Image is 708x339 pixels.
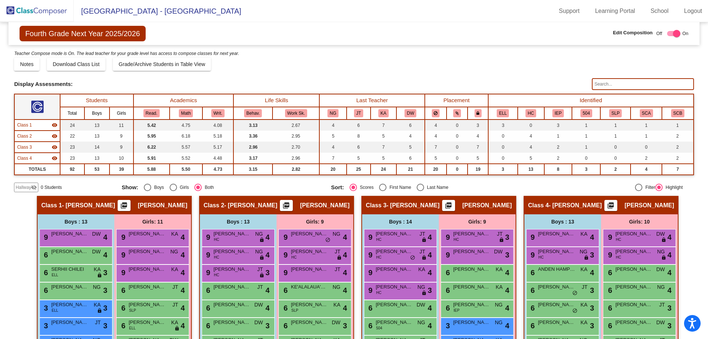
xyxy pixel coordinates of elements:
[419,230,425,238] span: JT
[74,5,241,17] span: [GEOGRAPHIC_DATA] - [GEOGRAPHIC_DATA]
[645,5,674,17] a: School
[683,30,688,37] span: On
[122,184,138,191] span: Show:
[425,120,447,131] td: 4
[319,120,346,131] td: 4
[319,131,346,142] td: 5
[273,142,319,153] td: 2.70
[613,29,653,37] span: Edit Composition
[376,237,381,242] span: HC
[631,107,662,120] th: Student Concern Plan - Academics
[468,107,488,120] th: Keep with teacher
[497,230,503,238] span: JT
[14,58,39,71] button: Notes
[110,107,133,120] th: Girls
[214,248,250,255] span: [PERSON_NAME]
[428,249,432,260] span: 4
[572,107,600,120] th: 504 Plan
[53,61,100,67] span: Download Class List
[282,202,291,212] mat-icon: picture_as_pdf
[371,142,396,153] td: 7
[52,155,58,161] mat-icon: visibility
[386,184,411,191] div: First Name
[118,200,131,211] button: Print Students Details
[334,248,340,256] span: JT
[119,202,128,212] mat-icon: picture_as_pdf
[181,232,185,243] span: 4
[606,202,615,212] mat-icon: picture_as_pdf
[425,164,447,175] td: 20
[133,120,170,131] td: 5.42
[386,202,440,209] span: - [PERSON_NAME]
[204,233,210,241] span: 9
[300,202,350,209] span: [PERSON_NAME]
[453,248,490,255] span: [PERSON_NAME]
[60,120,84,131] td: 24
[488,120,517,131] td: 3
[51,230,88,238] span: [PERSON_NAME]
[631,153,662,164] td: 2
[110,120,133,131] td: 11
[528,202,549,209] span: Class 4
[273,120,319,131] td: 2.67
[601,214,678,229] div: Girls: 10
[580,248,587,256] span: NG
[129,248,166,255] span: [PERSON_NAME]
[606,251,612,259] span: 9
[367,251,372,259] span: 9
[291,248,328,255] span: [PERSON_NAME]
[544,164,572,175] td: 8
[615,230,652,238] span: [PERSON_NAME]
[319,164,346,175] td: 20
[396,164,425,175] td: 21
[425,94,489,107] th: Placement
[47,58,105,71] button: Download Class List
[529,233,535,241] span: 9
[92,230,101,238] span: DW
[499,237,504,243] span: lock
[454,237,459,242] span: HC
[282,233,288,241] span: 9
[200,214,277,229] div: Boys : 13
[444,233,450,241] span: 9
[376,248,413,255] span: [PERSON_NAME]
[202,142,234,153] td: 5.17
[92,248,101,256] span: DW
[20,26,145,41] span: Fourth Grade Next Year 2025/2026
[428,232,432,243] span: 4
[371,107,396,120] th: Katheryn Anderson
[604,200,617,211] button: Print Students Details
[331,184,344,191] span: Sort:
[656,230,665,238] span: DW
[468,164,488,175] td: 19
[282,251,288,259] span: 9
[396,107,425,120] th: David Whitney, Jr.
[538,255,544,260] span: HC
[667,249,671,260] span: 4
[133,142,170,153] td: 6.22
[439,214,516,229] div: Girls: 9
[371,131,396,142] td: 5
[42,251,48,259] span: 6
[447,164,468,175] td: 0
[277,214,353,229] div: Girls: 9
[202,153,234,164] td: 4.48
[233,142,273,153] td: 2.96
[600,107,631,120] th: Speech-Services Only
[524,214,601,229] div: Boys : 13
[42,233,48,241] span: 9
[662,131,693,142] td: 2
[553,5,586,17] a: Support
[110,142,133,153] td: 9
[273,164,319,175] td: 2.82
[14,81,73,87] span: Display Assessments:
[52,144,58,150] mat-icon: visibility
[110,131,133,142] td: 9
[572,164,600,175] td: 3
[518,164,544,175] td: 13
[396,120,425,131] td: 6
[447,131,468,142] td: 0
[544,131,572,142] td: 1
[291,230,328,238] span: [PERSON_NAME]
[84,164,110,175] td: 53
